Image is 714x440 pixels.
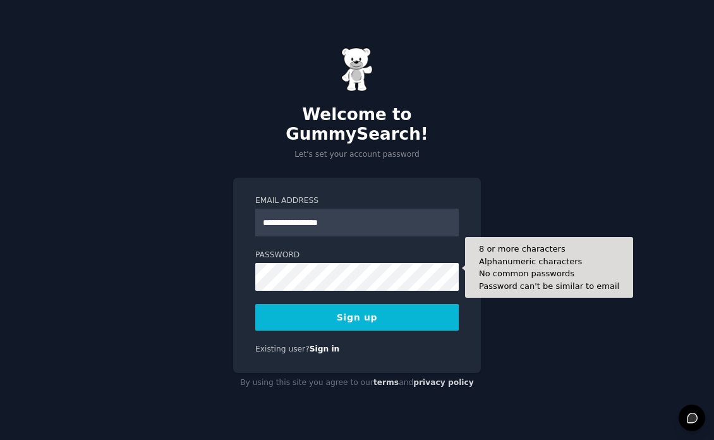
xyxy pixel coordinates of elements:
[310,345,340,353] a: Sign in
[255,195,459,207] label: Email Address
[255,304,459,331] button: Sign up
[373,378,399,387] a: terms
[233,149,481,161] p: Let's set your account password
[255,250,459,261] label: Password
[341,47,373,92] img: Gummy Bear
[233,105,481,145] h2: Welcome to GummySearch!
[233,373,481,393] div: By using this site you agree to our and
[413,378,474,387] a: privacy policy
[255,345,310,353] span: Existing user?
